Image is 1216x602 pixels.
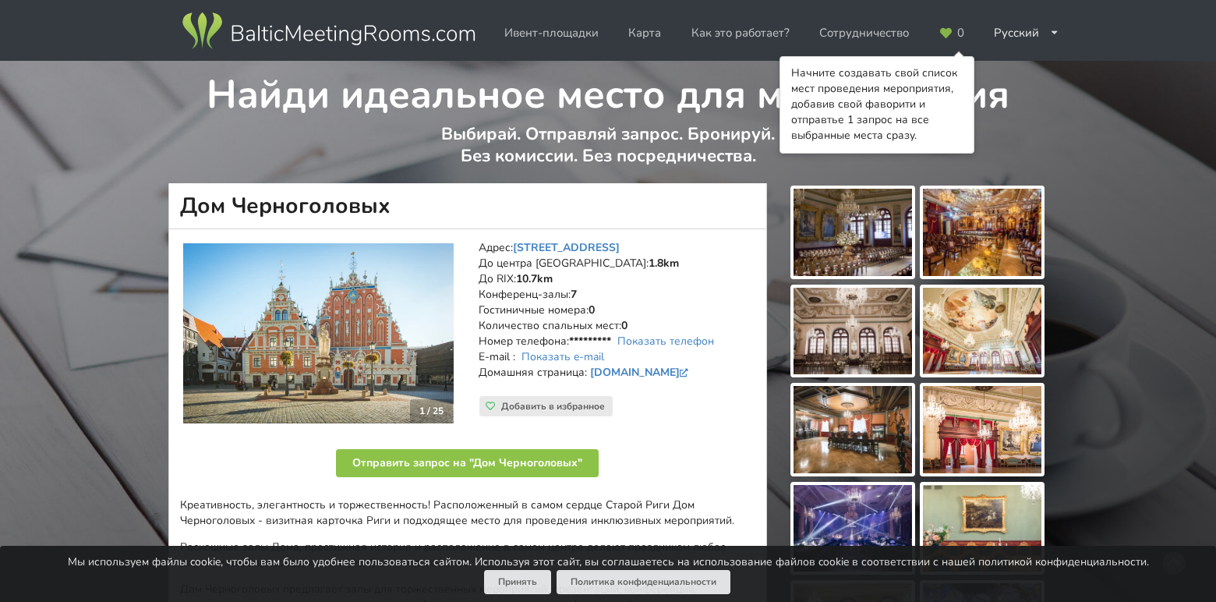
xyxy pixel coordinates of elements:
[923,485,1041,572] img: Дом Черноголовых | Рига | Площадка для мероприятий - фото галереи
[923,189,1041,276] img: Дом Черноголовых | Рига | Площадка для мероприятий - фото галереи
[521,349,604,364] a: Показать e-mail
[983,18,1070,48] div: Русский
[180,540,755,571] p: Роскошные залы Дома, престижная история и расположение в самом центре делают праздником любое мер...
[649,256,679,271] strong: 1.8km
[571,287,577,302] strong: 7
[479,240,755,396] address: Адрес: До центра [GEOGRAPHIC_DATA]: До RIX: Конференц-залы: Гостиничные номера: Количество спальн...
[183,243,454,424] a: Конференц-центр | Рига | Дом Черноголовых 1 / 25
[179,9,478,53] img: Baltic Meeting Rooms
[794,386,912,473] img: Дом Черноголовых | Рига | Площадка для мероприятий - фото галереи
[589,303,595,317] strong: 0
[794,288,912,375] img: Дом Черноголовых | Рига | Площадка для мероприятий - фото галереи
[808,18,920,48] a: Сотрудничество
[410,399,453,423] div: 1 / 25
[791,66,963,143] div: Начните создавать свой список мест проведения мероприятия, добавив свой фаворити и отправтье 1 за...
[923,386,1041,473] img: Дом Черноголовых | Рига | Площадка для мероприятий - фото галереи
[516,271,553,286] strong: 10.7km
[180,498,755,529] p: Креативность, элегантность и торжественность! Расположенный в самом сердце Старой Риги Дом Черног...
[557,570,730,594] a: Политика конфиденциальности
[957,27,964,39] span: 0
[336,449,599,477] button: Отправить запрос на "Дом Черноголовых"
[484,570,551,594] button: Принять
[794,485,912,572] img: Дом Черноголовых | Рига | Площадка для мероприятий - фото галереи
[590,365,692,380] a: [DOMAIN_NAME]
[621,318,627,333] strong: 0
[680,18,801,48] a: Как это работает?
[617,18,672,48] a: Карта
[501,400,605,413] span: Добавить в избранное
[794,189,912,276] img: Дом Черноголовых | Рига | Площадка для мероприятий - фото галереи
[617,334,714,349] a: Показать телефон
[168,183,767,229] h1: Дом Черноголовых
[183,243,454,424] img: Конференц-центр | Рига | Дом Черноголовых
[169,123,1048,183] p: Выбирай. Отправляй запрос. Бронируй. Без комиссии. Без посредничества.
[923,288,1041,375] img: Дом Черноголовых | Рига | Площадка для мероприятий - фото галереи
[169,61,1048,120] h1: Найди идеальное место для мероприятия
[493,18,610,48] a: Ивент-площадки
[513,240,620,255] a: [STREET_ADDRESS]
